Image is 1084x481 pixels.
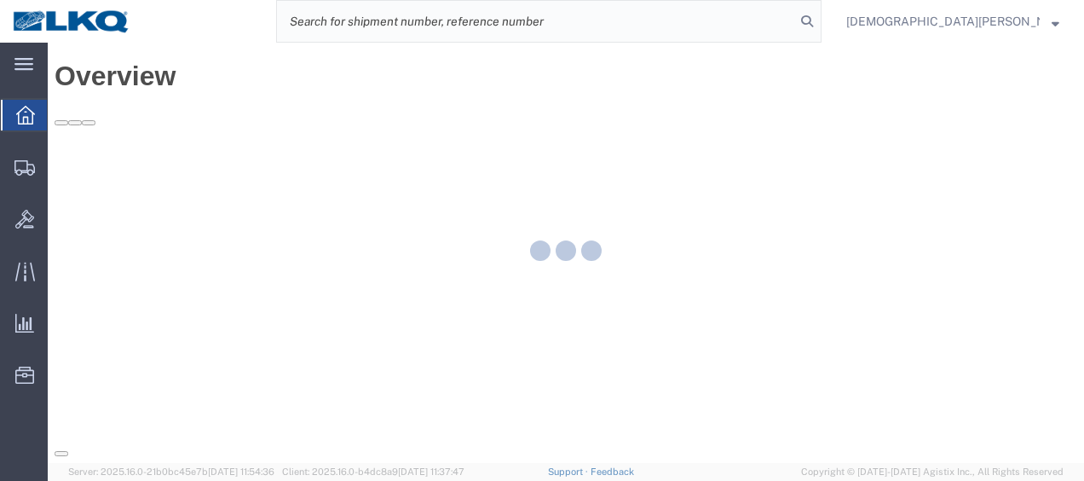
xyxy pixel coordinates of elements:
img: logo [12,9,131,34]
button: [DEMOGRAPHIC_DATA][PERSON_NAME] [845,11,1060,32]
a: Support [548,467,591,477]
span: Copyright © [DATE]-[DATE] Agistix Inc., All Rights Reserved [801,465,1064,479]
span: Kristen Lund [846,12,1040,31]
button: Refresh dashboard [7,78,20,83]
span: Server: 2025.16.0-21b0bc45e7b [68,467,274,477]
span: Client: 2025.16.0-b4dc8a9 [282,467,464,477]
button: Manage dashboard [34,78,48,83]
a: Feedback [591,467,634,477]
input: Search for shipment number, reference number [277,1,795,42]
span: [DATE] 11:54:36 [208,467,274,477]
button: Add module [20,78,34,83]
span: [DATE] 11:37:47 [398,467,464,477]
h1: Overview [7,18,1029,49]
